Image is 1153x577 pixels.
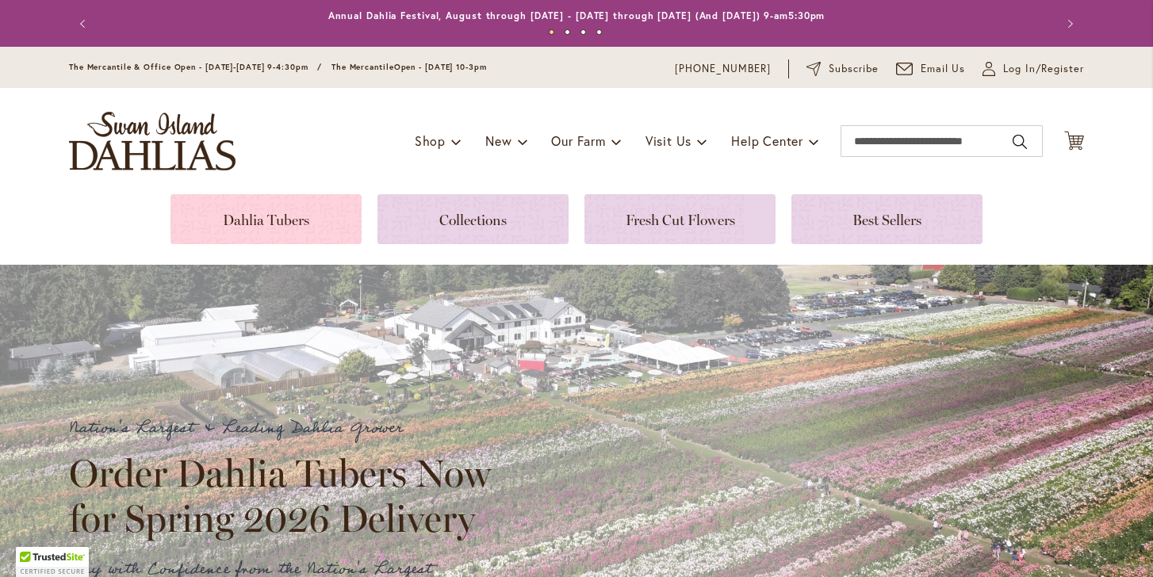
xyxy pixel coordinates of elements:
[921,61,966,77] span: Email Us
[1003,61,1084,77] span: Log In/Register
[394,62,487,72] span: Open - [DATE] 10-3pm
[1052,8,1084,40] button: Next
[69,415,505,441] p: Nation's Largest & Leading Dahlia Grower
[549,29,554,35] button: 1 of 4
[485,132,511,149] span: New
[596,29,602,35] button: 4 of 4
[69,112,236,170] a: store logo
[731,132,803,149] span: Help Center
[69,451,505,540] h2: Order Dahlia Tubers Now for Spring 2026 Delivery
[983,61,1084,77] a: Log In/Register
[806,61,879,77] a: Subscribe
[675,61,771,77] a: [PHONE_NUMBER]
[565,29,570,35] button: 2 of 4
[415,132,446,149] span: Shop
[69,8,101,40] button: Previous
[645,132,691,149] span: Visit Us
[580,29,586,35] button: 3 of 4
[328,10,825,21] a: Annual Dahlia Festival, August through [DATE] - [DATE] through [DATE] (And [DATE]) 9-am5:30pm
[896,61,966,77] a: Email Us
[829,61,879,77] span: Subscribe
[69,62,394,72] span: The Mercantile & Office Open - [DATE]-[DATE] 9-4:30pm / The Mercantile
[551,132,605,149] span: Our Farm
